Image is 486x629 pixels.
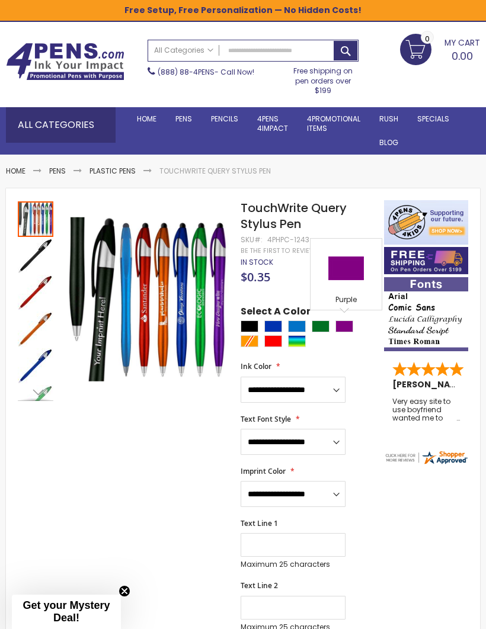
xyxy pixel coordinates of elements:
[298,107,370,140] a: 4PROMOTIONALITEMS
[6,107,116,143] div: All Categories
[18,312,53,347] img: TouchWrite Query Stylus Pen
[18,200,55,237] div: TouchWrite Query Stylus Pen
[18,274,55,310] div: TouchWrite Query Stylus Pen
[241,414,291,424] span: Text Font Style
[314,295,379,307] div: Purple
[287,62,359,95] div: Free shipping on pen orders over $199
[202,107,248,131] a: Pencils
[264,320,282,332] div: Blue
[241,466,286,476] span: Imprint Color
[12,595,121,629] div: Get your Mystery Deal!Close teaser
[119,585,130,597] button: Close teaser
[49,166,66,176] a: Pens
[159,166,271,176] li: TouchWrite Query Stylus Pen
[211,114,238,124] span: Pencils
[18,238,53,274] img: TouchWrite Query Stylus Pen
[288,335,306,347] div: Assorted
[137,114,156,124] span: Home
[6,43,124,81] img: 4Pens Custom Pens and Promotional Products
[23,599,110,624] span: Get your Mystery Deal!
[392,378,471,390] span: [PERSON_NAME]
[370,131,408,155] a: Blog
[241,200,347,232] span: TouchWrite Query Stylus Pen
[18,237,55,274] div: TouchWrite Query Stylus Pen
[452,49,473,63] span: 0.00
[148,40,219,60] a: All Categories
[241,361,271,371] span: Ink Color
[384,247,468,275] img: Free shipping on orders over $199
[384,200,468,245] img: 4pens 4 kids
[370,107,408,131] a: Rush
[241,518,278,528] span: Text Line 1
[166,107,202,131] a: Pens
[66,217,231,381] img: TouchWrite Query Stylus Pen
[241,560,346,569] p: Maximum 25 characters
[379,114,398,124] span: Rush
[312,320,330,332] div: Green
[384,450,468,466] img: 4pens.com widget logo
[379,137,398,147] span: Blog
[18,310,55,347] div: TouchWrite Query Stylus Pen
[241,246,365,255] a: Be the first to review this product
[408,107,459,131] a: Specials
[388,597,486,629] iframe: Google Customer Reviews
[241,580,278,591] span: Text Line 2
[241,235,263,245] strong: SKU
[127,107,166,131] a: Home
[384,458,468,468] a: 4pens.com certificate URL
[241,320,258,332] div: Black
[158,67,254,77] span: - Call Now!
[288,320,306,332] div: Blue Light
[18,275,53,310] img: TouchWrite Query Stylus Pen
[264,335,282,347] div: Red
[335,320,353,332] div: Purple
[248,107,298,140] a: 4Pens4impact
[392,397,460,423] div: Very easy site to use boyfriend wanted me to order pens for his business
[241,269,270,285] span: $0.35
[154,46,213,55] span: All Categories
[241,258,273,267] div: Availability
[6,166,25,176] a: Home
[400,34,480,63] a: 0.00 0
[18,347,55,384] div: TouchWrite Query Stylus Pen
[417,114,449,124] span: Specials
[18,348,53,384] img: TouchWrite Query Stylus Pen
[425,33,430,44] span: 0
[257,114,288,133] span: 4Pens 4impact
[175,114,192,124] span: Pens
[241,257,273,267] span: In stock
[384,277,468,351] img: font-personalization-examples
[241,305,311,321] span: Select A Color
[267,235,309,245] div: 4PHPC-1243
[89,166,136,176] a: Plastic Pens
[158,67,215,77] a: (888) 88-4PENS
[18,383,53,401] div: Next
[307,114,360,133] span: 4PROMOTIONAL ITEMS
